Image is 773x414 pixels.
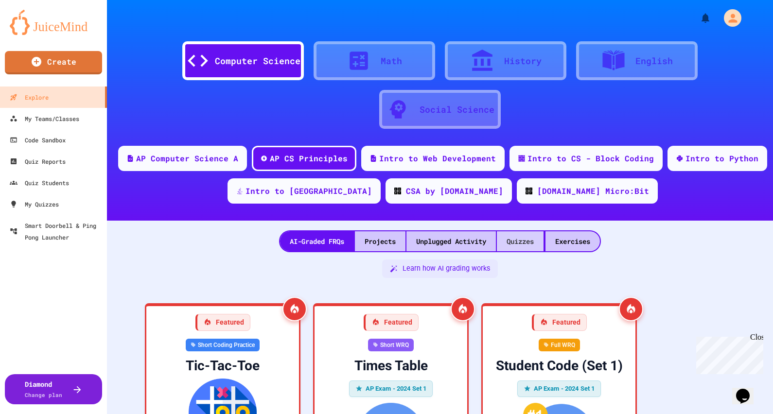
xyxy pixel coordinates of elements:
div: CSA by [DOMAIN_NAME] [406,185,503,197]
div: Explore [10,91,49,103]
div: Unplugged Activity [406,231,496,251]
div: Code Sandbox [10,134,66,146]
div: Projects [355,231,405,251]
div: Times Table [322,357,459,375]
div: Tic-Tac-Toe [154,357,291,375]
div: Math [381,54,402,68]
div: Computer Science [215,54,300,68]
div: My Notifications [682,10,714,26]
span: Change plan [25,391,62,398]
div: AP Exam - 2024 Set 1 [349,380,433,397]
div: My Account [714,7,744,29]
div: Featured [532,314,587,331]
div: My Teams/Classes [10,113,79,124]
div: Intro to [GEOGRAPHIC_DATA] [246,185,372,197]
div: Quiz Students [10,177,69,189]
div: Diamond [25,379,62,399]
div: Full WRQ [539,339,580,351]
div: Featured [195,314,250,331]
img: logo-orange.svg [10,10,97,35]
div: AP Exam - 2024 Set 1 [517,380,601,397]
div: English [635,54,673,68]
div: History [504,54,542,68]
div: Intro to Python [685,153,758,164]
div: Intro to CS - Block Coding [527,153,654,164]
div: Short Coding Practice [186,339,260,351]
div: AI-Graded FRQs [280,231,354,251]
img: CODE_logo_RGB.png [394,188,401,194]
div: Featured [364,314,419,331]
div: Student Code (Set 1) [491,357,628,375]
div: AP Computer Science A [136,153,238,164]
div: Social Science [420,103,494,116]
img: CODE_logo_RGB.png [526,188,532,194]
a: Create [5,51,102,74]
div: Short WRQ [368,339,414,351]
div: AP CS Principles [270,153,348,164]
div: Smart Doorbell & Ping Pong Launcher [10,220,103,243]
iframe: chat widget [692,333,763,374]
iframe: chat widget [732,375,763,404]
div: [DOMAIN_NAME] Micro:Bit [537,185,649,197]
div: Quiz Reports [10,155,66,167]
div: My Quizzes [10,198,59,210]
div: Intro to Web Development [379,153,496,164]
button: DiamondChange plan [5,374,102,404]
span: Learn how AI grading works [403,263,490,274]
div: Quizzes [497,231,544,251]
div: Exercises [545,231,600,251]
div: Chat with us now!Close [4,4,67,62]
